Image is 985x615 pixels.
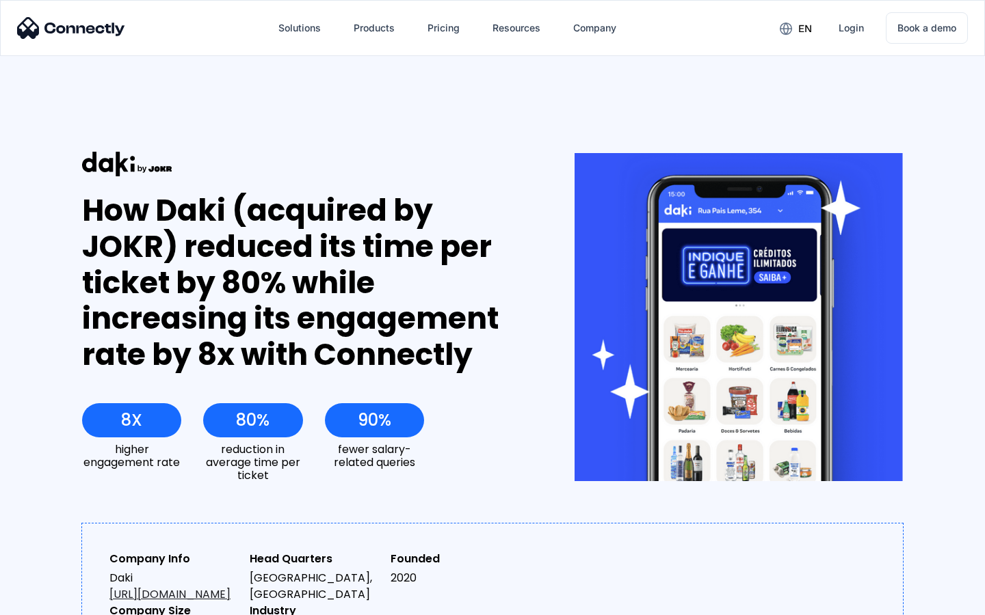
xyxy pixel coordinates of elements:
div: en [798,19,812,38]
div: How Daki (acquired by JOKR) reduced its time per ticket by 80% while increasing its engagement ra... [82,193,525,373]
div: Head Quarters [250,551,379,567]
ul: Language list [27,591,82,610]
div: higher engagement rate [82,443,181,469]
div: reduction in average time per ticket [203,443,302,482]
div: Daki [109,570,239,603]
div: Company Info [109,551,239,567]
div: [GEOGRAPHIC_DATA], [GEOGRAPHIC_DATA] [250,570,379,603]
div: Pricing [428,18,460,38]
div: Solutions [278,18,321,38]
div: fewer salary-related queries [325,443,424,469]
aside: Language selected: English [14,591,82,610]
a: Book a demo [886,12,968,44]
a: Login [828,12,875,44]
div: 2020 [391,570,520,586]
a: Pricing [417,12,471,44]
div: Company [573,18,616,38]
div: Founded [391,551,520,567]
div: Resources [492,18,540,38]
a: [URL][DOMAIN_NAME] [109,586,231,602]
div: 90% [358,411,391,430]
div: Products [354,18,395,38]
img: Connectly Logo [17,17,125,39]
div: 8X [121,411,142,430]
div: 80% [236,411,270,430]
div: Login [839,18,864,38]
